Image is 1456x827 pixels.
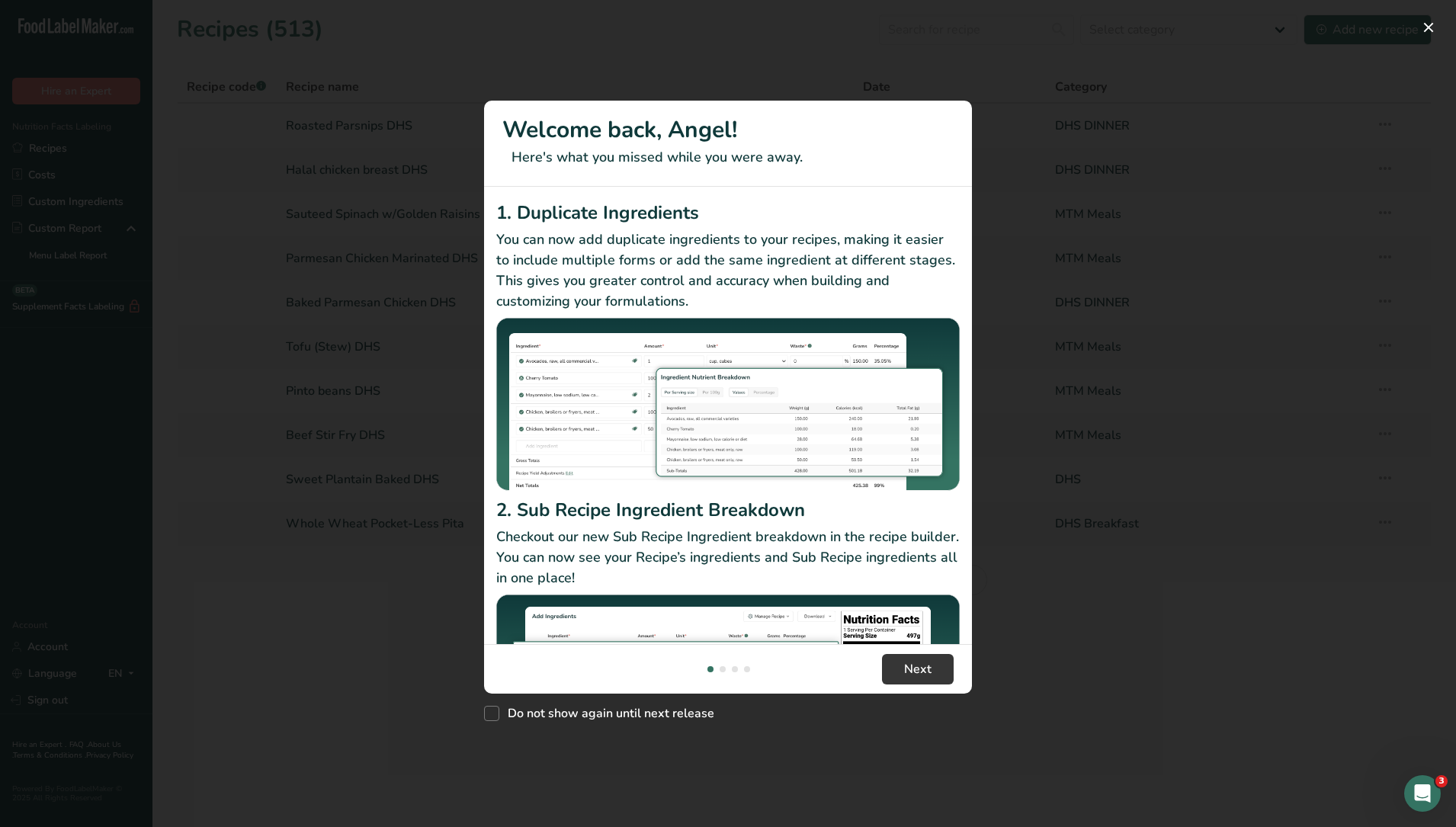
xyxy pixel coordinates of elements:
[496,229,960,312] p: You can now add duplicate ingredients to your recipes, making it easier to include multiple forms...
[496,199,960,226] h2: 1. Duplicate Ingredients
[496,527,960,588] p: Checkout our new Sub Recipe Ingredient breakdown in the recipe builder. You can now see your Reci...
[502,113,954,147] h1: Welcome back, Angel!
[496,496,960,524] h2: 2. Sub Recipe Ingredient Breakdown
[882,654,954,684] button: Next
[499,706,714,721] span: Do not show again until next release
[496,318,960,491] img: Duplicate Ingredients
[1404,775,1441,812] iframe: Intercom live chat
[496,595,960,768] img: Sub Recipe Ingredient Breakdown
[904,660,932,678] span: Next
[1435,775,1448,787] span: 3
[502,147,954,168] p: Here's what you missed while you were away.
